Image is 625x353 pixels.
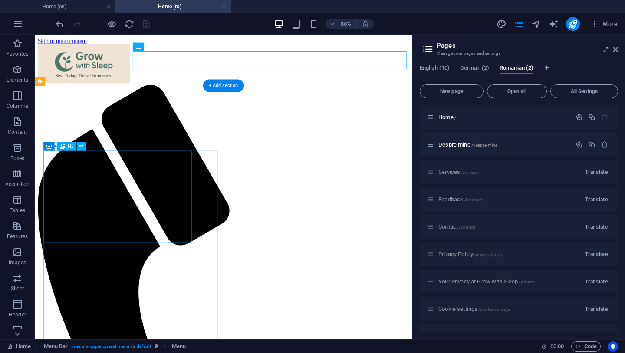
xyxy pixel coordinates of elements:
[608,341,618,352] button: Usercentrics
[437,50,601,57] h3: Manage your pages and settings
[587,17,621,31] button: More
[491,89,543,94] span: Open all
[497,19,507,29] button: design
[9,311,26,318] p: Header
[585,278,608,285] span: Translate
[601,113,609,121] div: The startpage cannot be deleted
[582,220,611,234] button: Translate
[601,141,609,148] div: Remove
[71,341,151,352] span: . menu-wrapper .preset-menu-v2-default
[420,63,450,75] span: English (10)
[576,113,583,121] div: Settings
[339,19,353,29] h6: 85%
[454,115,456,120] span: /
[556,343,558,350] span: :
[582,275,611,289] button: Translate
[500,63,533,75] span: Romanian (2)
[585,196,608,203] span: Translate
[172,341,186,352] span: Click to select. Double-click to edit
[54,19,65,29] button: undo
[582,165,611,179] button: Translate
[566,17,580,31] button: publish
[582,302,611,316] button: Translate
[438,141,497,148] span: Click to open page
[571,341,601,352] button: Code
[55,19,65,29] i: Undo: Change text (Ctrl+Z)
[531,19,542,29] button: navigator
[514,19,524,29] i: Pages (Ctrl+Alt+S)
[588,113,595,121] div: Duplicate
[588,141,595,148] div: Duplicate
[582,247,611,261] button: Translate
[438,114,456,120] span: Click to open page
[106,19,117,29] button: Click here to leave preview mode and continue editing
[460,63,489,75] span: German (2)
[585,306,608,313] span: Translate
[471,143,498,147] span: /despre-mine
[487,84,547,98] button: Open all
[420,84,484,98] button: New page
[10,207,25,214] p: Tables
[326,19,357,29] button: 85%
[514,19,524,29] button: pages
[8,129,27,136] p: Content
[9,259,26,266] p: Images
[124,19,134,29] button: reload
[5,181,30,188] p: Accordion
[554,89,614,94] span: All Settings
[590,20,618,28] span: More
[585,169,608,176] span: Translate
[549,19,559,29] button: text_generator
[155,344,158,349] i: This element is a customizable preset
[7,77,29,83] p: Elements
[68,144,74,148] span: H1
[362,20,369,28] i: On resize automatically adjust zoom level to fit chosen device.
[582,193,611,206] button: Translate
[124,19,134,29] i: Reload page
[550,341,564,352] span: 00 00
[420,64,618,81] div: Language Tabs
[531,19,541,29] i: Navigator
[568,19,578,29] i: Publish
[585,223,608,230] span: Translate
[3,3,61,11] a: Skip to main content
[550,84,618,98] button: All Settings
[7,103,28,110] p: Columns
[7,233,28,240] p: Features
[576,141,583,148] div: Settings
[6,50,28,57] p: Favorites
[436,114,571,120] div: Home/
[44,341,68,352] span: Click to select. Double-click to edit
[115,2,231,11] h4: Home (ro)
[437,42,618,50] h2: Pages
[44,341,186,352] nav: breadcrumb
[424,89,480,94] span: New page
[585,251,608,258] span: Translate
[541,341,564,352] h6: Session time
[203,80,244,92] div: + Add section
[11,285,24,292] p: Slider
[7,341,31,352] a: Click to cancel selection. Double-click to open Pages
[497,19,507,29] i: Design (Ctrl+Alt+Y)
[575,341,597,352] span: Code
[436,142,571,147] div: Despre mine/despre-mine
[549,19,559,29] i: AI Writer
[10,155,25,162] p: Boxes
